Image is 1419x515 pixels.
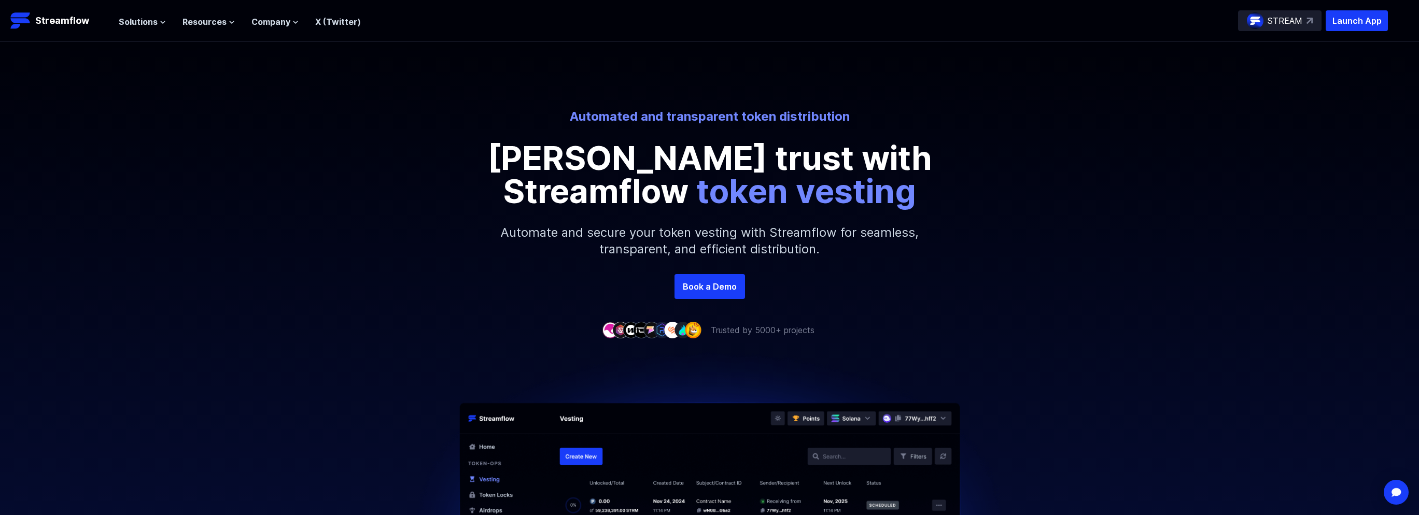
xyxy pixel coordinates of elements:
[1247,12,1263,29] img: streamflow-logo-circle.png
[664,322,681,338] img: company-7
[711,324,814,336] p: Trusted by 5000+ projects
[633,322,650,338] img: company-4
[623,322,639,338] img: company-3
[1306,18,1313,24] img: top-right-arrow.svg
[1268,15,1302,27] p: STREAM
[251,16,290,28] span: Company
[602,322,619,338] img: company-1
[119,16,158,28] span: Solutions
[35,13,89,28] p: Streamflow
[685,322,701,338] img: company-9
[315,17,361,27] a: X (Twitter)
[182,16,235,28] button: Resources
[654,322,670,338] img: company-6
[1326,10,1388,31] button: Launch App
[10,10,108,31] a: Streamflow
[487,208,933,274] p: Automate and secure your token vesting with Streamflow for seamless, transparent, and efficient d...
[696,171,916,211] span: token vesting
[1238,10,1322,31] a: STREAM
[423,108,997,125] p: Automated and transparent token distribution
[10,10,31,31] img: Streamflow Logo
[612,322,629,338] img: company-2
[251,16,299,28] button: Company
[476,141,943,208] p: [PERSON_NAME] trust with Streamflow
[1384,480,1409,505] div: Open Intercom Messenger
[643,322,660,338] img: company-5
[182,16,227,28] span: Resources
[119,16,166,28] button: Solutions
[675,322,691,338] img: company-8
[675,274,745,299] a: Book a Demo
